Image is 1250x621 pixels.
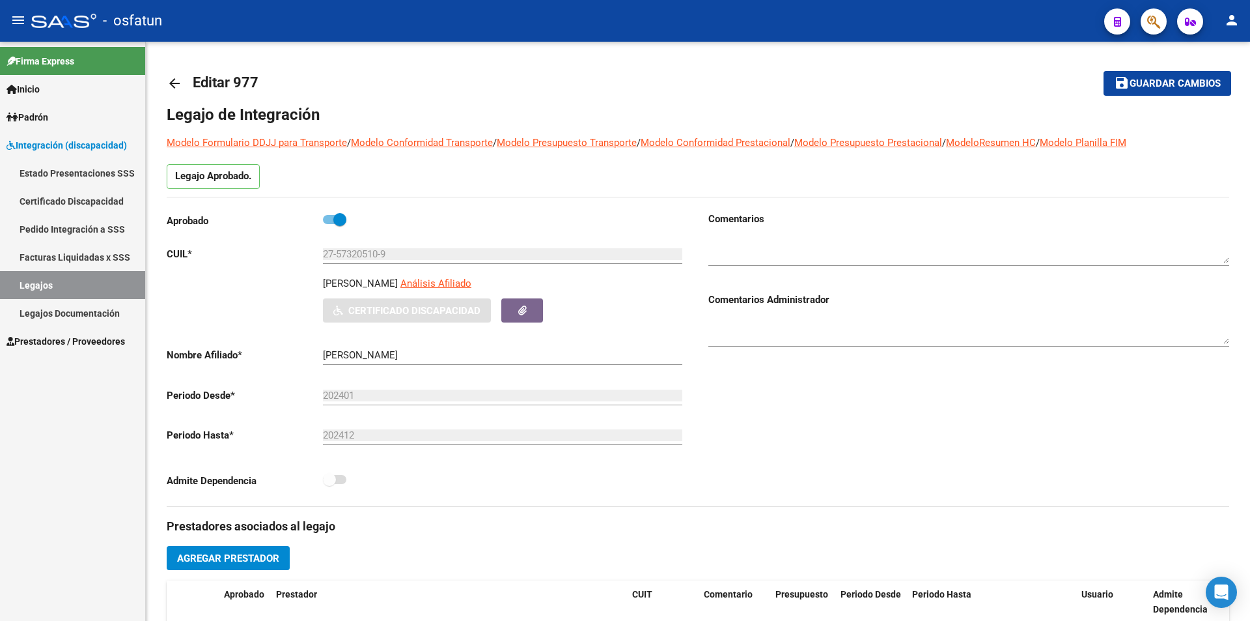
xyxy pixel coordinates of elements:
[167,474,323,488] p: Admite Dependencia
[1104,71,1231,95] button: Guardar cambios
[708,293,1229,307] h3: Comentarios Administrador
[7,82,40,96] span: Inicio
[167,546,290,570] button: Agregar Prestador
[1114,75,1130,91] mat-icon: save
[276,589,317,599] span: Prestador
[497,137,637,149] a: Modelo Presupuesto Transporte
[704,589,753,599] span: Comentario
[7,138,127,152] span: Integración (discapacidad)
[1040,137,1126,149] a: Modelo Planilla FIM
[167,164,260,189] p: Legajo Aprobado.
[1224,12,1240,28] mat-icon: person
[840,589,901,599] span: Periodo Desde
[775,589,828,599] span: Presupuesto
[912,589,971,599] span: Periodo Hasta
[351,137,493,149] a: Modelo Conformidad Transporte
[10,12,26,28] mat-icon: menu
[7,334,125,349] span: Prestadores / Proveedores
[177,553,279,564] span: Agregar Prestador
[323,276,398,291] p: [PERSON_NAME]
[1081,589,1113,599] span: Usuario
[7,110,48,124] span: Padrón
[167,137,347,149] a: Modelo Formulario DDJJ para Transporte
[167,76,182,91] mat-icon: arrow_back
[167,517,1229,536] h3: Prestadores asociados al legajo
[167,247,323,261] p: CUIL
[1130,78,1221,90] span: Guardar cambios
[193,74,258,91] span: Editar 977
[224,589,264,599] span: Aprobado
[708,212,1229,226] h3: Comentarios
[7,54,74,68] span: Firma Express
[632,589,652,599] span: CUIT
[794,137,942,149] a: Modelo Presupuesto Prestacional
[946,137,1036,149] a: ModeloResumen HC
[103,7,162,35] span: - osfatun
[641,137,790,149] a: Modelo Conformidad Prestacional
[167,388,323,403] p: Periodo Desde
[323,298,491,323] button: Certificado Discapacidad
[1206,577,1237,608] div: Open Intercom Messenger
[400,278,471,289] span: Análisis Afiliado
[1153,589,1208,614] span: Admite Dependencia
[348,305,480,317] span: Certificado Discapacidad
[167,104,1229,125] h1: Legajo de Integración
[167,348,323,362] p: Nombre Afiliado
[167,214,323,228] p: Aprobado
[167,428,323,442] p: Periodo Hasta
